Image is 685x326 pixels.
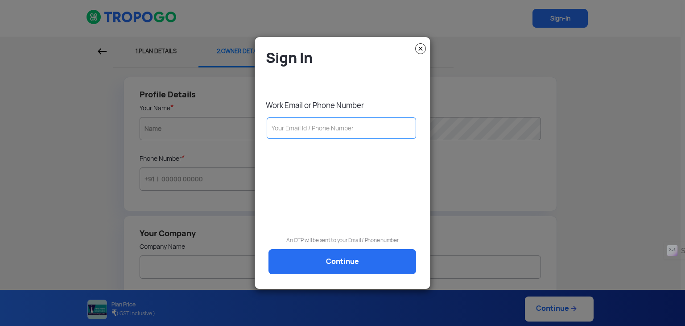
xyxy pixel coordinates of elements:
h4: Sign In [266,49,424,67]
a: Continue [268,249,416,274]
img: close [415,43,426,54]
input: Your Email Id / Phone Number [267,117,416,139]
p: Work Email or Phone Number [266,100,424,110]
p: An OTP will be sent to your Email / Phone number [261,236,424,245]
